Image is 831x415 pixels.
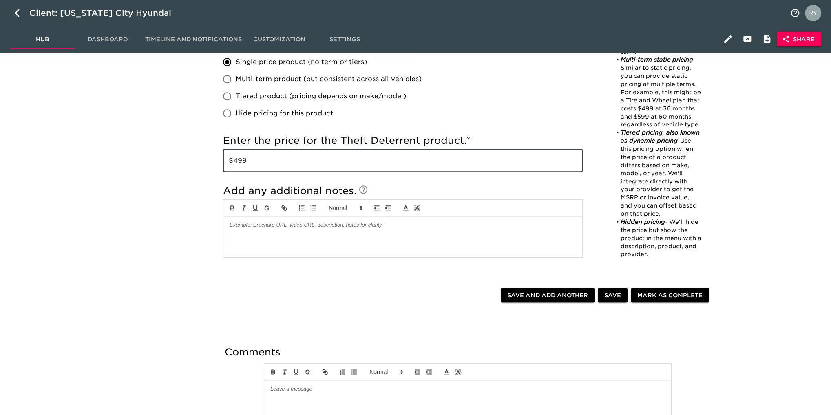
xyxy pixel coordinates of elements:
li: Similar to static pricing, you can provide static pricing at multiple terms. For example, this mi... [612,56,701,129]
img: Profile [805,5,821,21]
span: Save [604,290,621,300]
input: Example: $499 [223,149,583,172]
span: Hide pricing for this product [236,108,333,118]
span: Tiered product (pricing depends on make/model) [236,91,406,101]
span: Share [783,34,815,44]
em: - [678,137,680,144]
button: Save and Add Another [501,288,595,303]
button: Edit Hub [718,29,738,49]
em: Hidden pricing [621,219,665,225]
span: Mark as Complete [637,290,703,300]
div: Client: [US_STATE] City Hyundai [29,7,183,20]
button: Internal Notes and Comments [757,29,777,49]
button: notifications [785,3,805,23]
em: Tiered pricing, also known as dynamic pricing [621,129,702,144]
em: Multi-term static pricing [621,56,693,63]
li: - We'll hide the price but show the product in the menu with a description, product, and provider. [612,218,701,258]
span: Timeline and Notifications [145,34,242,44]
span: Dashboard [80,34,135,44]
em: - [693,56,696,63]
li: Use this pricing option when the price of a product differs based on make, model, or year. We'll ... [612,129,701,218]
h5: Enter the price for the Theft Deterrent product. [223,134,583,147]
span: Settings [317,34,372,44]
span: Save and Add Another [507,290,588,300]
button: Save [598,288,628,303]
h5: Comments [225,346,711,359]
span: Customization [252,34,307,44]
button: Mark as Complete [631,288,709,303]
h5: Add any additional notes. [223,184,583,197]
span: Hub [15,34,70,44]
button: Client View [738,29,757,49]
span: Single price product (no term or tiers) [236,57,367,67]
span: Multi-term product (but consistent across all vehicles) [236,74,422,84]
button: Share [777,32,821,47]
